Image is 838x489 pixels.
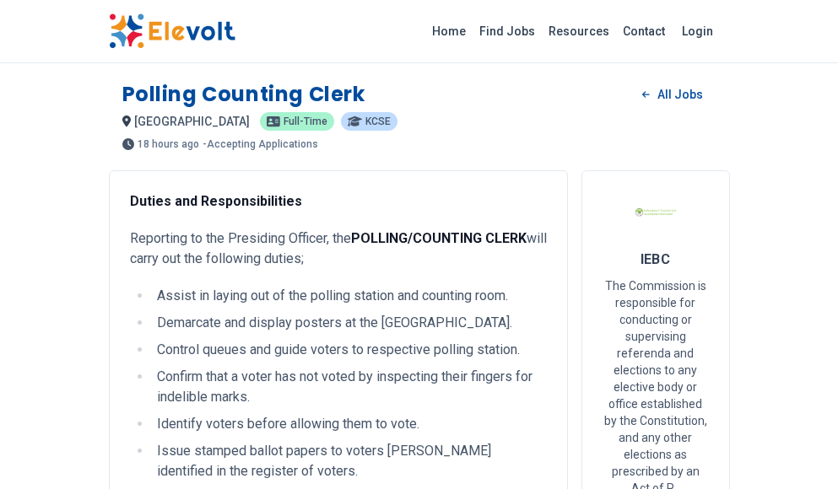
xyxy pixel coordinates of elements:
[152,441,547,481] li: Issue stamped ballot papers to voters [PERSON_NAME] identified in the register of voters.
[425,18,473,45] a: Home
[152,286,547,306] li: Assist in laying out of the polling station and counting room.
[629,82,716,107] a: All Jobs
[109,13,235,49] img: Elevolt
[641,251,671,267] span: IEBC
[203,139,318,149] p: - Accepting Applications
[616,18,672,45] a: Contact
[351,230,527,246] strong: POLLING/COUNTING CLERK
[130,193,302,209] strong: Duties and Responsibilities
[134,115,250,128] span: [GEOGRAPHIC_DATA]
[542,18,616,45] a: Resources
[152,367,547,407] li: Confirm that a voter has not voted by inspecting their fingers for indelible marks.
[130,228,547,269] p: Reporting to the Presiding Officer, the will carry out the following duties;
[152,414,547,434] li: Identify voters before allowing them to vote.
[152,340,547,360] li: Control queues and guide voters to respective polling station.
[672,14,723,48] a: Login
[138,139,199,149] span: 18 hours ago
[284,116,327,126] span: Full-time
[473,18,542,45] a: Find Jobs
[635,191,677,234] img: IEBC
[365,116,391,126] span: KCSE
[152,313,547,333] li: Demarcate and display posters at the [GEOGRAPHIC_DATA].
[122,81,365,108] h1: Polling Counting Clerk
